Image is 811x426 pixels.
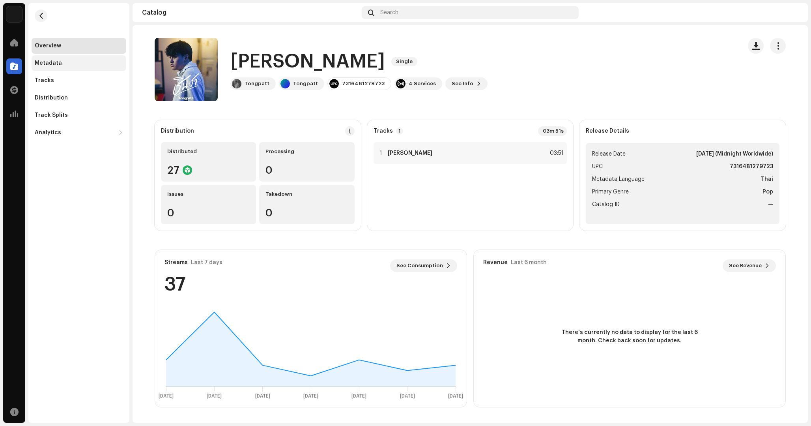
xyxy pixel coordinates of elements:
div: Track Splits [35,112,68,118]
strong: [DATE] (Midnight Worldwide) [696,149,773,159]
div: Issues [167,191,250,197]
div: Revenue [483,259,508,266]
div: 4 Services [409,81,436,87]
div: Analytics [35,129,61,136]
div: Takedown [265,191,348,197]
re-m-nav-item: Tracks [32,73,126,88]
div: 7316481279723 [342,81,385,87]
div: Streams [164,259,188,266]
div: Tongpatt [245,81,269,87]
div: Tracks [35,77,54,84]
img: a72f5555-de6a-4eea-9c26-c842b19e613e [786,6,798,19]
h1: [PERSON_NAME] [230,49,385,74]
strong: — [768,200,773,209]
button: See Revenue [723,259,776,272]
div: Overview [35,43,61,49]
div: Distributed [167,148,250,155]
text: [DATE] [303,394,318,399]
span: See Consumption [396,258,443,274]
strong: Release Details [586,128,629,134]
span: Release Date [592,149,626,159]
span: See Revenue [729,258,762,274]
strong: Thai [761,175,773,184]
span: Catalog ID [592,200,620,209]
text: [DATE] [255,394,270,399]
re-m-nav-dropdown: Analytics [32,125,126,141]
text: [DATE] [207,394,222,399]
strong: Pop [762,187,773,197]
re-m-nav-item: Overview [32,38,126,54]
span: See Info [452,76,473,92]
strong: 7316481279723 [730,162,773,171]
text: [DATE] [351,394,366,399]
text: [DATE] [400,394,415,399]
span: Metadata Language [592,175,645,184]
span: UPC [592,162,603,171]
text: [DATE] [159,394,174,399]
div: 03m 51s [538,126,567,136]
strong: [PERSON_NAME] [388,150,432,156]
div: Last 7 days [191,259,222,266]
text: [DATE] [448,394,463,399]
re-m-nav-item: Metadata [32,55,126,71]
div: Tongpatt [293,81,318,87]
button: See Consumption [390,259,457,272]
button: See Info [445,77,488,90]
re-m-nav-item: Track Splits [32,107,126,123]
div: Processing [265,148,348,155]
span: There's currently no data to display for the last 6 month. Check back soon for updates. [559,328,701,345]
img: 2a174ac8-a332-46f3-a22c-c2afb8a980a2 [232,79,241,88]
img: de0d2825-999c-4937-b35a-9adca56ee094 [6,6,22,22]
div: Distribution [161,128,194,134]
re-m-nav-item: Distribution [32,90,126,106]
span: Single [391,57,417,66]
span: Primary Genre [592,187,629,197]
div: Distribution [35,95,68,101]
div: Last 6 month [511,259,547,266]
span: Search [380,9,398,16]
div: 03:51 [546,148,564,158]
div: Metadata [35,60,62,66]
strong: Tracks [374,128,393,134]
div: Catalog [142,9,359,16]
p-badge: 1 [396,128,403,135]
